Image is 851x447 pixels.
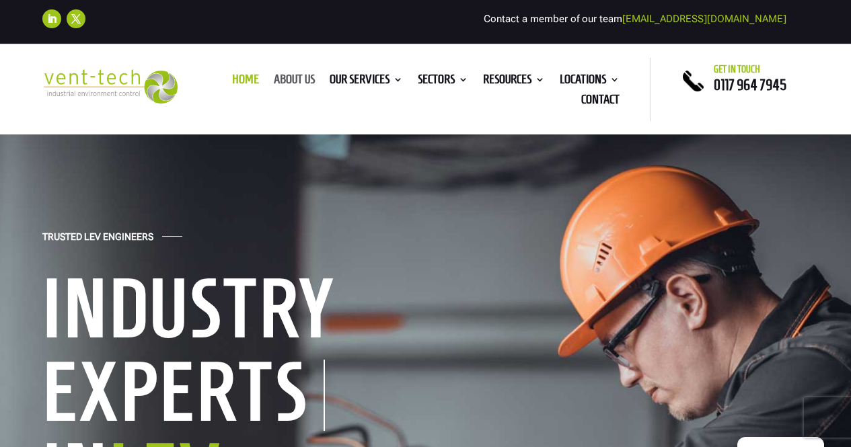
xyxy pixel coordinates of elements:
span: Contact a member of our team [484,13,786,25]
h1: Experts [42,360,325,431]
a: Locations [560,75,620,89]
a: 0117 964 7945 [714,77,786,93]
img: 2023-09-27T08_35_16.549ZVENT-TECH---Clear-background [42,69,177,104]
h1: Industry [42,266,459,358]
a: Follow on LinkedIn [42,9,61,28]
a: About us [274,75,315,89]
a: Home [232,75,259,89]
a: [EMAIL_ADDRESS][DOMAIN_NAME] [622,13,786,25]
h4: Trusted LEV Engineers [42,231,153,249]
a: Follow on X [67,9,85,28]
a: Resources [483,75,545,89]
a: Contact [581,95,620,110]
a: Sectors [418,75,468,89]
a: Our Services [330,75,403,89]
span: Get in touch [714,64,760,75]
